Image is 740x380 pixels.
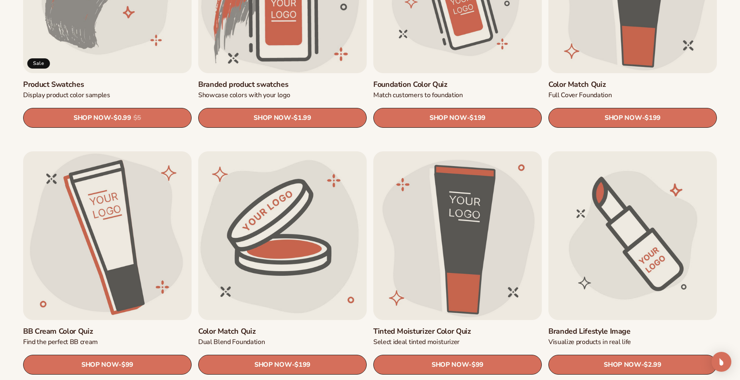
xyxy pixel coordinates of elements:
[198,355,367,375] a: SHOP NOW- $199
[254,114,291,122] span: SHOP NOW
[373,355,542,375] a: SHOP NOW- $99
[470,115,486,122] span: $199
[23,355,192,375] a: SHOP NOW- $99
[432,361,469,368] span: SHOP NOW
[472,361,484,369] span: $99
[23,108,192,128] a: SHOP NOW- $0.99 $5
[373,80,542,89] a: Foundation Color Quiz
[294,361,311,369] span: $199
[605,114,642,122] span: SHOP NOW
[74,114,111,122] span: SHOP NOW
[81,361,119,368] span: SHOP NOW
[23,80,192,89] a: Product Swatches
[373,108,542,128] a: SHOP NOW- $199
[198,108,367,128] a: SHOP NOW- $1.99
[712,352,731,372] div: Open Intercom Messenger
[114,115,131,122] span: $0.99
[198,327,367,336] a: Color Match Quiz
[294,115,311,122] span: $1.99
[548,327,717,336] a: Branded Lifestyle Image
[645,115,661,122] span: $199
[121,361,133,369] span: $99
[548,355,717,375] a: SHOP NOW- $2.99
[23,327,192,336] a: BB Cream Color Quiz
[133,115,141,122] s: $5
[548,108,717,128] a: SHOP NOW- $199
[373,327,542,336] a: Tinted Moisturizer Color Quiz
[548,80,717,89] a: Color Match Quiz
[644,361,661,369] span: $2.99
[604,361,641,368] span: SHOP NOW
[254,361,292,368] span: SHOP NOW
[429,114,467,122] span: SHOP NOW
[198,80,367,89] a: Branded product swatches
